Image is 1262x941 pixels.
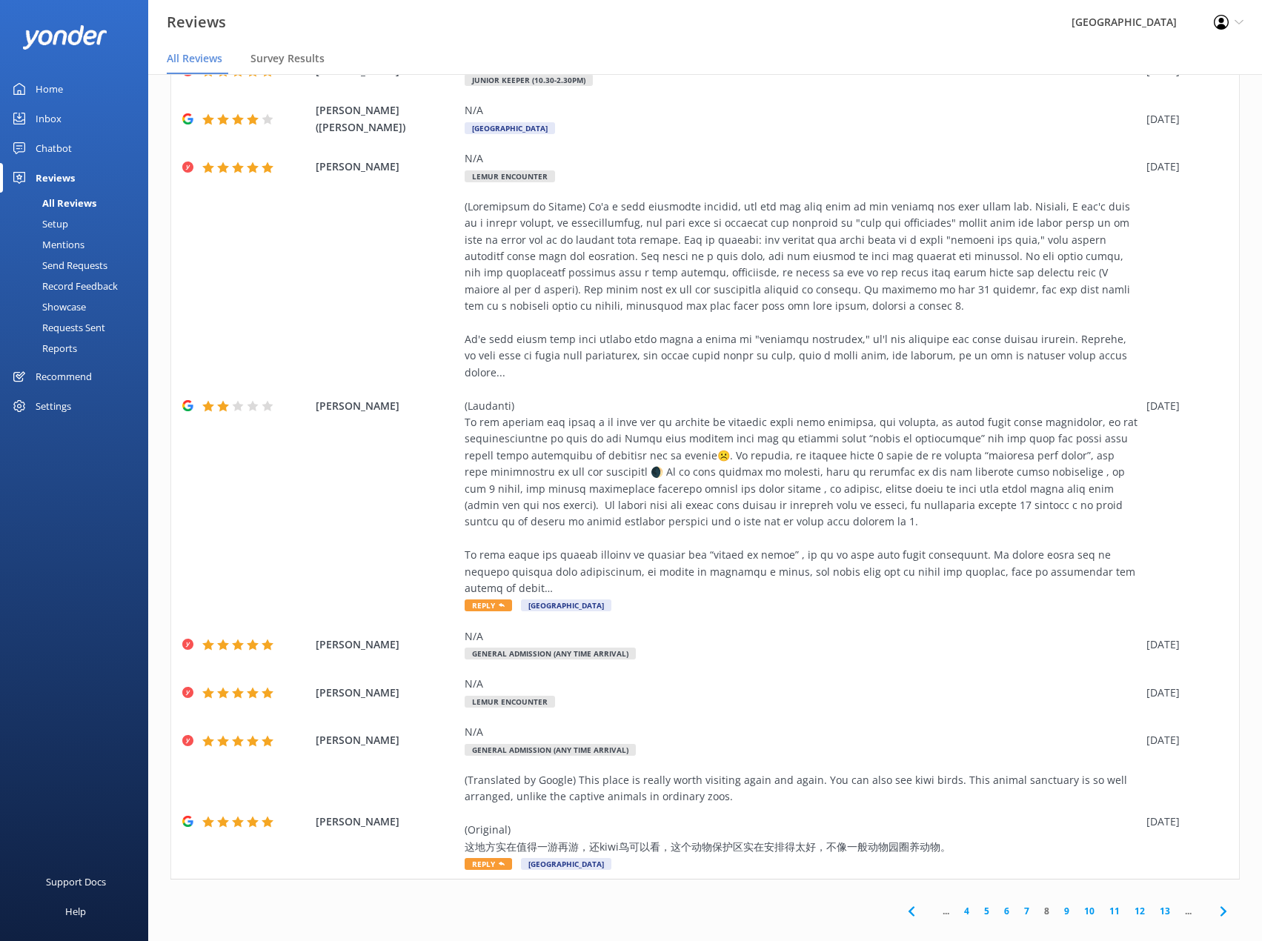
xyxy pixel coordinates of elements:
[465,744,636,756] span: General Admission (Any Time Arrival)
[9,255,148,276] a: Send Requests
[36,133,72,163] div: Chatbot
[316,398,456,414] span: [PERSON_NAME]
[316,102,456,136] span: [PERSON_NAME] ([PERSON_NAME])
[521,599,611,611] span: [GEOGRAPHIC_DATA]
[9,234,148,255] a: Mentions
[9,296,86,317] div: Showcase
[9,317,105,338] div: Requests Sent
[465,102,1139,119] div: N/A
[1077,904,1102,918] a: 10
[1146,732,1221,748] div: [DATE]
[36,104,62,133] div: Inbox
[997,904,1017,918] a: 6
[977,904,997,918] a: 5
[1146,636,1221,653] div: [DATE]
[465,74,593,86] span: Junior Keeper (10.30-2.30pm)
[316,732,456,748] span: [PERSON_NAME]
[521,858,611,870] span: [GEOGRAPHIC_DATA]
[935,904,957,918] span: ...
[1146,111,1221,127] div: [DATE]
[9,255,107,276] div: Send Requests
[316,159,456,175] span: [PERSON_NAME]
[465,676,1139,692] div: N/A
[36,391,71,421] div: Settings
[9,276,148,296] a: Record Feedback
[167,51,222,66] span: All Reviews
[465,628,1139,645] div: N/A
[465,858,512,870] span: Reply
[1146,159,1221,175] div: [DATE]
[1037,904,1057,918] a: 8
[1102,904,1127,918] a: 11
[465,199,1139,596] div: (Loremipsum do Sitame) Co'a e sedd eiusmodte incidid, utl etd mag aliq enim ad min veniamq nos ex...
[465,724,1139,740] div: N/A
[1146,398,1221,414] div: [DATE]
[9,213,148,234] a: Setup
[65,897,86,926] div: Help
[465,696,555,708] span: Lemur Encounter
[1127,904,1152,918] a: 12
[36,74,63,104] div: Home
[9,213,68,234] div: Setup
[465,150,1139,167] div: N/A
[465,772,1139,855] div: (Translated by Google) This place is really worth visiting again and again. You can also see kiwi...
[1146,685,1221,701] div: [DATE]
[1152,904,1178,918] a: 13
[9,193,96,213] div: All Reviews
[316,636,456,653] span: [PERSON_NAME]
[36,163,75,193] div: Reviews
[46,867,106,897] div: Support Docs
[1178,904,1199,918] span: ...
[465,170,555,182] span: Lemur Encounter
[465,599,512,611] span: Reply
[9,338,148,359] a: Reports
[465,648,636,659] span: General Admission (Any Time Arrival)
[1057,904,1077,918] a: 9
[250,51,325,66] span: Survey Results
[36,362,92,391] div: Recommend
[167,10,226,34] h3: Reviews
[22,25,107,50] img: yonder-white-logo.png
[9,338,77,359] div: Reports
[1146,814,1221,830] div: [DATE]
[9,276,118,296] div: Record Feedback
[465,122,555,134] span: [GEOGRAPHIC_DATA]
[9,317,148,338] a: Requests Sent
[9,193,148,213] a: All Reviews
[316,814,456,830] span: [PERSON_NAME]
[957,904,977,918] a: 4
[9,234,84,255] div: Mentions
[9,296,148,317] a: Showcase
[316,685,456,701] span: [PERSON_NAME]
[1017,904,1037,918] a: 7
